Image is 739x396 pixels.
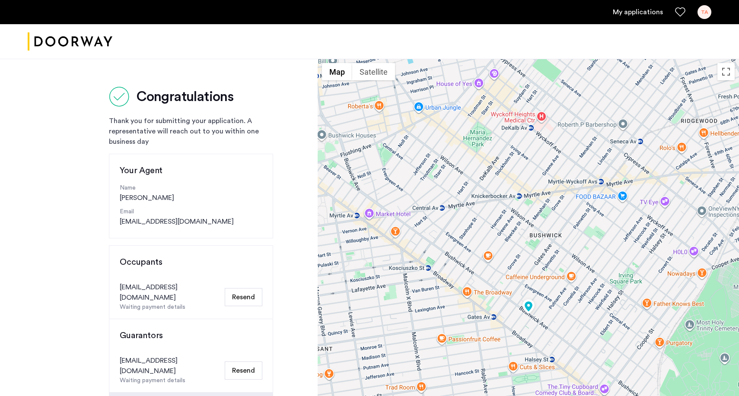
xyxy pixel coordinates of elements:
div: Thank you for submitting your application. A representative will reach out to you within one busi... [109,116,273,147]
div: Waiting payment details [120,303,221,312]
div: [EMAIL_ADDRESS][DOMAIN_NAME] [120,282,221,303]
a: [EMAIL_ADDRESS][DOMAIN_NAME] [120,216,234,227]
h3: Occupants [120,256,262,268]
h3: Guarantors [120,329,262,342]
a: Cazamio logo [28,25,112,58]
a: My application [613,7,663,17]
div: Waiting payment details [120,376,221,385]
button: Resend Email [225,288,262,306]
button: Show satellite imagery [352,63,395,80]
iframe: chat widget [703,361,730,387]
button: Resend Email [225,361,262,380]
button: Show street map [322,63,352,80]
img: logo [28,25,112,58]
div: TA [698,5,711,19]
div: [EMAIL_ADDRESS][DOMAIN_NAME] [120,355,221,376]
h2: Congratulations [137,88,233,105]
a: Favorites [675,7,685,17]
button: Toggle fullscreen view [717,63,735,80]
p: Email [120,207,262,216]
p: Name [120,184,262,193]
h3: Your Agent [120,165,262,177]
div: [PERSON_NAME] [120,184,262,203]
